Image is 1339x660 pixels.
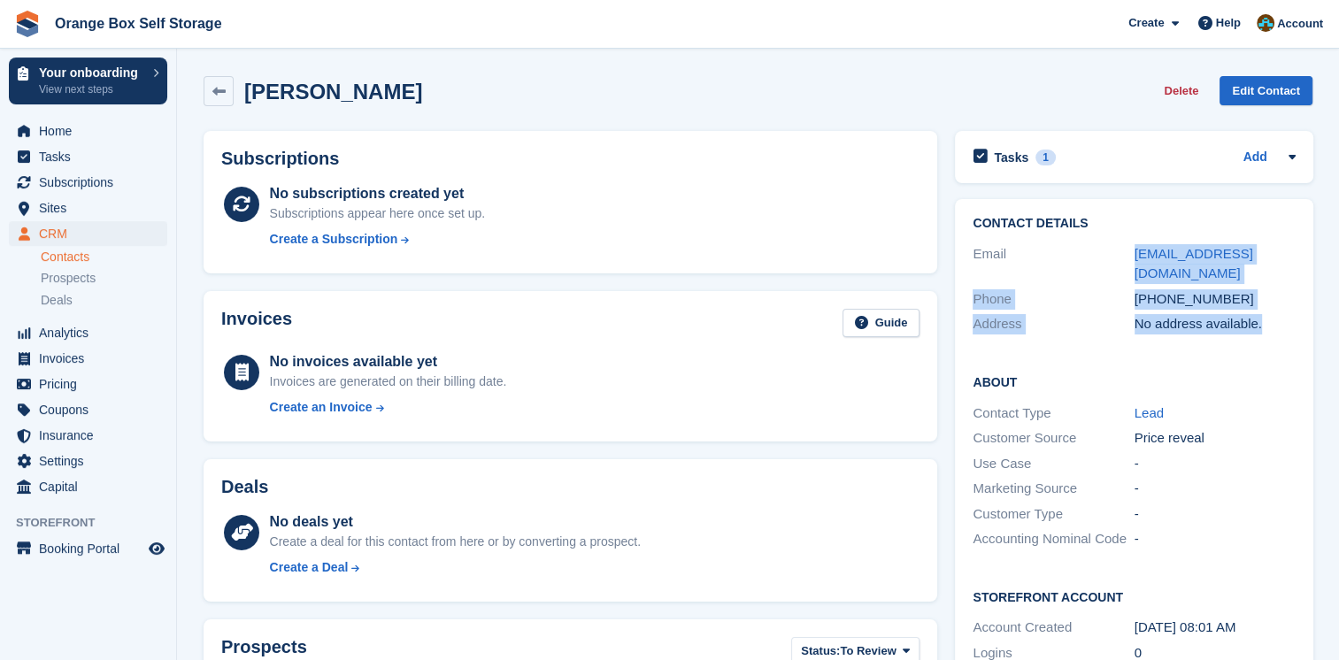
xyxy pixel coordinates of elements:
[973,529,1134,549] div: Accounting Nominal Code
[9,397,167,422] a: menu
[39,221,145,246] span: CRM
[39,346,145,371] span: Invoices
[41,291,167,310] a: Deals
[973,428,1134,449] div: Customer Source
[41,269,167,288] a: Prospects
[843,309,920,338] a: Guide
[39,423,145,448] span: Insurance
[270,511,641,533] div: No deals yet
[39,320,145,345] span: Analytics
[973,479,1134,499] div: Marketing Source
[9,536,167,561] a: menu
[270,230,398,249] div: Create a Subscription
[9,372,167,396] a: menu
[9,170,167,195] a: menu
[221,309,292,338] h2: Invoices
[41,270,96,287] span: Prospects
[270,204,486,223] div: Subscriptions appear here once set up.
[9,196,167,220] a: menu
[973,618,1134,638] div: Account Created
[1135,314,1296,334] div: No address available.
[1135,428,1296,449] div: Price reveal
[1243,148,1267,168] a: Add
[1257,14,1274,32] img: Mike
[39,119,145,143] span: Home
[973,314,1134,334] div: Address
[221,477,268,497] h2: Deals
[39,474,145,499] span: Capital
[270,533,641,551] div: Create a deal for this contact from here or by converting a prospect.
[48,9,229,38] a: Orange Box Self Storage
[973,403,1134,424] div: Contact Type
[39,397,145,422] span: Coupons
[973,587,1295,605] h2: Storefront Account
[39,536,145,561] span: Booking Portal
[16,514,176,532] span: Storefront
[14,11,41,37] img: stora-icon-8386f47178a22dfd0bd8f6a31ec36ba5ce8667c1dd55bd0f319d3a0aa187defe.svg
[9,449,167,473] a: menu
[973,244,1134,284] div: Email
[270,558,641,577] a: Create a Deal
[1135,246,1253,281] a: [EMAIL_ADDRESS][DOMAIN_NAME]
[39,144,145,169] span: Tasks
[1035,150,1056,165] div: 1
[9,423,167,448] a: menu
[244,80,422,104] h2: [PERSON_NAME]
[9,119,167,143] a: menu
[1135,405,1164,420] a: Lead
[39,170,145,195] span: Subscriptions
[41,249,167,265] a: Contacts
[1135,529,1296,549] div: -
[1135,504,1296,525] div: -
[1135,289,1296,310] div: [PHONE_NUMBER]
[9,144,167,169] a: menu
[221,149,920,169] h2: Subscriptions
[9,474,167,499] a: menu
[270,558,349,577] div: Create a Deal
[1277,15,1323,33] span: Account
[270,183,486,204] div: No subscriptions created yet
[146,538,167,559] a: Preview store
[270,372,507,391] div: Invoices are generated on their billing date.
[9,346,167,371] a: menu
[973,217,1295,231] h2: Contact Details
[973,372,1295,390] h2: About
[41,292,73,309] span: Deals
[994,150,1028,165] h2: Tasks
[1135,618,1296,638] div: [DATE] 08:01 AM
[270,398,373,417] div: Create an Invoice
[973,504,1134,525] div: Customer Type
[39,66,144,79] p: Your onboarding
[9,58,167,104] a: Your onboarding View next steps
[1135,479,1296,499] div: -
[1157,76,1205,105] button: Delete
[801,642,840,660] span: Status:
[973,289,1134,310] div: Phone
[9,320,167,345] a: menu
[840,642,896,660] span: To Review
[270,398,507,417] a: Create an Invoice
[1220,76,1312,105] a: Edit Contact
[1128,14,1164,32] span: Create
[39,449,145,473] span: Settings
[9,221,167,246] a: menu
[1135,454,1296,474] div: -
[39,81,144,97] p: View next steps
[39,196,145,220] span: Sites
[39,372,145,396] span: Pricing
[270,351,507,372] div: No invoices available yet
[270,230,486,249] a: Create a Subscription
[1216,14,1241,32] span: Help
[973,454,1134,474] div: Use Case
